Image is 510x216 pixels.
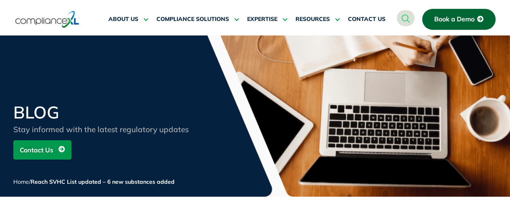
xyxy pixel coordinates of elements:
[108,16,138,23] span: ABOUT US
[422,9,495,30] a: Book a Demo
[156,10,239,29] a: COMPLIANCE SOLUTIONS
[13,178,29,185] a: Home
[247,16,277,23] span: EXPERTISE
[13,104,207,121] h2: BLOG
[296,16,330,23] span: RESOURCES
[434,16,475,23] span: Book a Demo
[348,16,385,23] span: CONTACT US
[13,140,71,160] a: Contact Us
[20,142,53,158] span: Contact Us
[13,178,175,185] span: /
[156,16,229,23] span: COMPLIANCE SOLUTIONS
[31,178,175,185] span: Reach SVHC List updated – 6 new substances added
[296,10,340,29] a: RESOURCES
[247,10,287,29] a: EXPERTISE
[15,10,79,29] img: logo-one.svg
[13,125,189,134] span: Stay informed with the latest regulatory updates
[108,10,148,29] a: ABOUT US
[348,10,385,29] a: CONTACT US
[397,10,414,26] a: navsearch-button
